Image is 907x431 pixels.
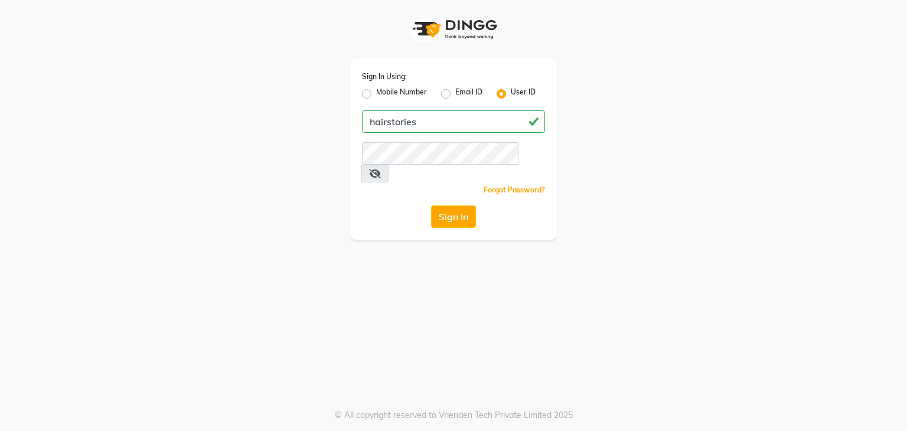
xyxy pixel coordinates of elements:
[484,185,545,194] a: Forgot Password?
[362,71,407,82] label: Sign In Using:
[431,205,476,228] button: Sign In
[406,12,501,47] img: logo1.svg
[455,87,482,101] label: Email ID
[511,87,536,101] label: User ID
[376,87,427,101] label: Mobile Number
[362,142,518,165] input: Username
[362,110,545,133] input: Username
